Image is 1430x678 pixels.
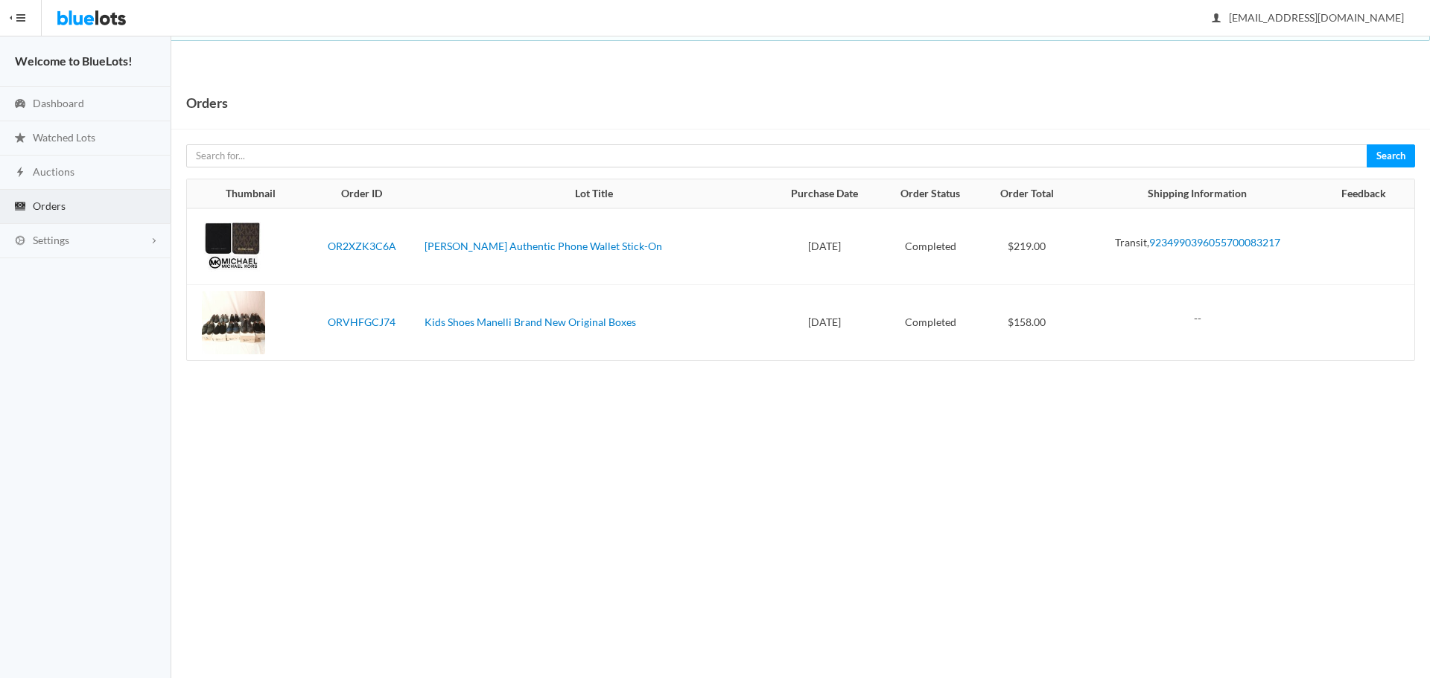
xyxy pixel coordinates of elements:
[15,54,133,68] strong: Welcome to BlueLots!
[1322,179,1414,209] th: Feedback
[186,144,1367,167] input: Search for...
[187,179,305,209] th: Thumbnail
[13,132,28,146] ion-icon: star
[33,234,69,246] span: Settings
[769,179,880,209] th: Purchase Date
[769,285,880,361] td: [DATE]
[1209,12,1224,26] ion-icon: person
[1213,11,1404,24] span: [EMAIL_ADDRESS][DOMAIN_NAME]
[13,234,28,249] ion-icon: cog
[33,131,95,144] span: Watched Lots
[981,179,1073,209] th: Order Total
[1079,234,1317,252] li: Transit,
[33,199,66,212] span: Orders
[880,208,981,285] td: Completed
[33,97,84,109] span: Dashboard
[305,179,419,209] th: Order ID
[13,97,28,112] ion-icon: speedometer
[419,179,769,209] th: Lot Title
[880,285,981,361] td: Completed
[1073,179,1323,209] th: Shipping Information
[425,316,636,328] a: Kids Shoes Manelli Brand New Original Boxes
[880,179,981,209] th: Order Status
[1149,236,1280,249] a: 9234990396055700083217
[328,316,395,328] a: ORVHFGCJ74
[425,240,662,252] a: [PERSON_NAME] Authentic Phone Wallet Stick-On
[186,92,228,114] h1: Orders
[13,166,28,180] ion-icon: flash
[328,240,396,252] a: OR2XZK3C6A
[13,200,28,214] ion-icon: cash
[1367,144,1415,167] button: Search
[981,285,1073,361] td: $158.00
[1079,310,1317,327] li: --
[769,208,880,285] td: [DATE]
[33,165,74,178] span: Auctions
[981,208,1073,285] td: $219.00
